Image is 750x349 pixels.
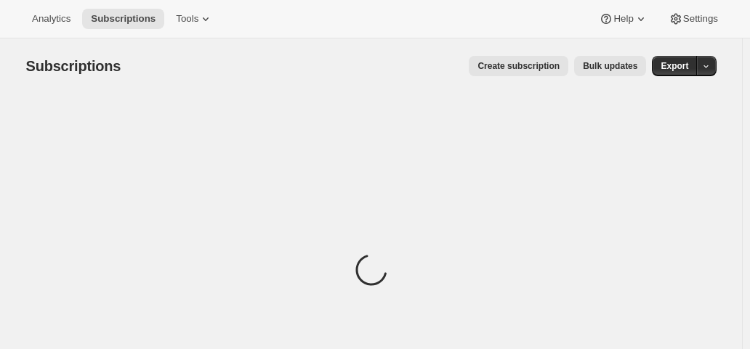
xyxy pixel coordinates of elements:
[23,9,79,29] button: Analytics
[26,58,121,74] span: Subscriptions
[683,13,718,25] span: Settings
[477,60,560,72] span: Create subscription
[660,9,727,29] button: Settings
[583,60,637,72] span: Bulk updates
[469,56,568,76] button: Create subscription
[82,9,164,29] button: Subscriptions
[661,60,688,72] span: Export
[32,13,70,25] span: Analytics
[590,9,656,29] button: Help
[91,13,156,25] span: Subscriptions
[176,13,198,25] span: Tools
[167,9,222,29] button: Tools
[652,56,697,76] button: Export
[613,13,633,25] span: Help
[574,56,646,76] button: Bulk updates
